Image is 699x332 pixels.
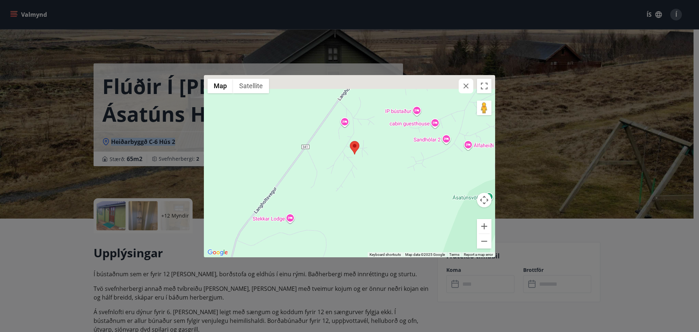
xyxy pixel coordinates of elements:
[477,234,491,249] button: Zoom out
[208,79,233,93] button: Show street map
[405,253,445,257] span: Map data ©2025 Google
[477,193,491,207] button: Map camera controls
[370,252,401,257] button: Keyboard shortcuts
[477,219,491,234] button: Zoom in
[464,253,493,257] a: Report a map error
[477,79,491,93] button: Toggle fullscreen view
[206,248,230,257] a: Open this area in Google Maps (opens a new window)
[233,79,269,93] button: Show satellite imagery
[449,253,459,257] a: Terms (opens in new tab)
[206,248,230,257] img: Google
[477,101,491,115] button: Drag Pegman onto the map to open Street View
